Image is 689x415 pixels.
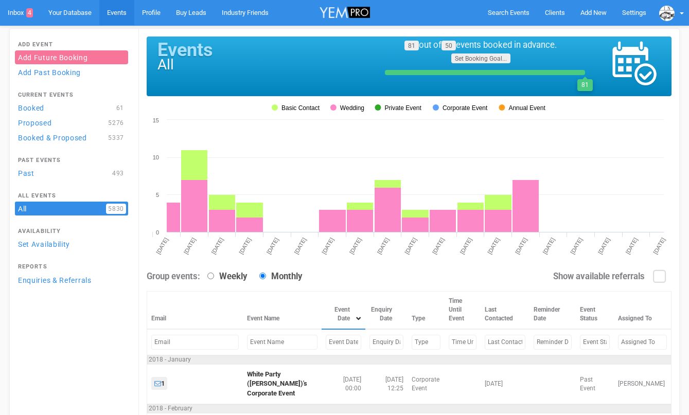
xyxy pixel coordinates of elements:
img: events_calendar-47d57c581de8ae7e0d62452d7a588d7d83c6c9437aa29a14e0e0b6a065d91899.png [611,40,657,86]
a: Past493 [15,166,128,180]
input: Monthly [259,273,266,279]
span: 5830 [106,204,126,214]
tspan: Corporate Event [443,104,488,112]
input: Filter by Last Contacted [485,335,525,350]
tspan: [DATE] [266,237,280,255]
th: Type [408,292,444,329]
tspan: 0 [156,229,159,236]
tspan: [DATE] [293,237,308,255]
tspan: [DATE] [183,237,197,255]
td: [DATE] 00:00 [322,364,365,404]
tspan: [DATE] [376,237,391,255]
h1: All [157,57,368,73]
a: White Party ([PERSON_NAME])'s Corporate Event [247,370,307,397]
input: Filter by Reminder Date [534,335,572,350]
th: Assigned To [614,292,671,329]
th: Enquiry Date [365,292,408,329]
span: 61 [114,103,126,113]
tspan: [DATE] [597,237,611,255]
span: 4 [26,8,33,17]
tspan: 15 [153,117,159,123]
td: 2018 - February [147,404,672,413]
tspan: [DATE] [210,237,225,255]
tspan: [DATE] [569,237,584,255]
input: Filter by Event Date [326,335,361,350]
h4: Past Events [18,157,125,164]
td: 2018 - January [147,355,672,364]
a: 81 [404,41,419,50]
label: Weekly [202,270,247,283]
td: [DATE] 12:25 [365,364,408,404]
td: Past Event [576,364,614,404]
h4: Availability [18,228,125,234]
input: Filter by Event Name [247,335,317,350]
th: Event Date [322,292,365,329]
tspan: [DATE] [514,237,528,255]
tspan: [DATE] [403,237,418,255]
tspan: [DATE] [459,237,473,255]
a: Enquiries & Referrals [15,273,128,287]
img: data [659,6,675,21]
th: Last Contacted [481,292,529,329]
strong: Group events: [147,271,200,281]
tspan: 10 [153,154,159,160]
td: [PERSON_NAME] [614,364,671,404]
input: Filter by Event Status [580,335,610,350]
input: Filter by Email [151,335,239,350]
h4: Reports [18,264,125,270]
input: Filter by Type [412,335,440,350]
span: Search Events [488,9,529,16]
span: 5276 [106,118,126,128]
td: [DATE] [481,364,529,404]
a: Proposed5276 [15,116,128,130]
h4: Current Events [18,92,125,98]
div: 81 [577,79,593,91]
tspan: [DATE] [431,237,446,255]
label: Monthly [254,270,302,283]
a: Booked & Proposed5337 [15,131,128,145]
input: Filter by Enquiry Date [369,335,404,350]
span: 493 [110,168,126,178]
tspan: [DATE] [625,237,639,255]
tspan: Basic Contact [281,104,320,112]
input: Weekly [207,273,214,279]
strong: Show available referrals [553,271,645,281]
a: Set Availability [15,237,128,251]
th: Reminder Date [529,292,576,329]
span: Clients [545,9,565,16]
tspan: Annual Event [508,104,545,112]
a: 50 [441,41,456,50]
th: Time Until Event [445,292,481,329]
span: Add New [580,9,607,16]
tspan: [DATE] [321,237,335,255]
tspan: [DATE] [542,237,556,255]
div: out of events booked in advance. [385,39,576,65]
th: Event Status [576,292,614,329]
th: Event Name [243,292,322,329]
tspan: [DATE] [486,237,501,255]
tspan: [DATE] [238,237,252,255]
a: Booked61 [15,101,128,115]
a: All5830 [15,202,128,215]
tspan: [DATE] [348,237,363,255]
input: Filter by Assigned To [618,335,667,350]
a: Set Booking Goal... [451,53,510,63]
a: Add Future Booking [15,50,128,64]
th: Email [147,292,243,329]
a: Add Past Booking [15,65,128,79]
tspan: [DATE] [155,237,169,255]
tspan: Private Event [384,104,421,112]
tspan: 5 [156,192,159,198]
span: 5337 [106,133,126,143]
a: 1 [151,377,167,390]
td: Corporate Event [408,364,444,404]
h4: All Events [18,193,125,199]
h1: Events [157,40,368,61]
input: Filter by Time Until Event [449,335,477,350]
tspan: [DATE] [652,237,666,255]
h4: Add Event [18,42,125,48]
tspan: Wedding [340,104,364,112]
